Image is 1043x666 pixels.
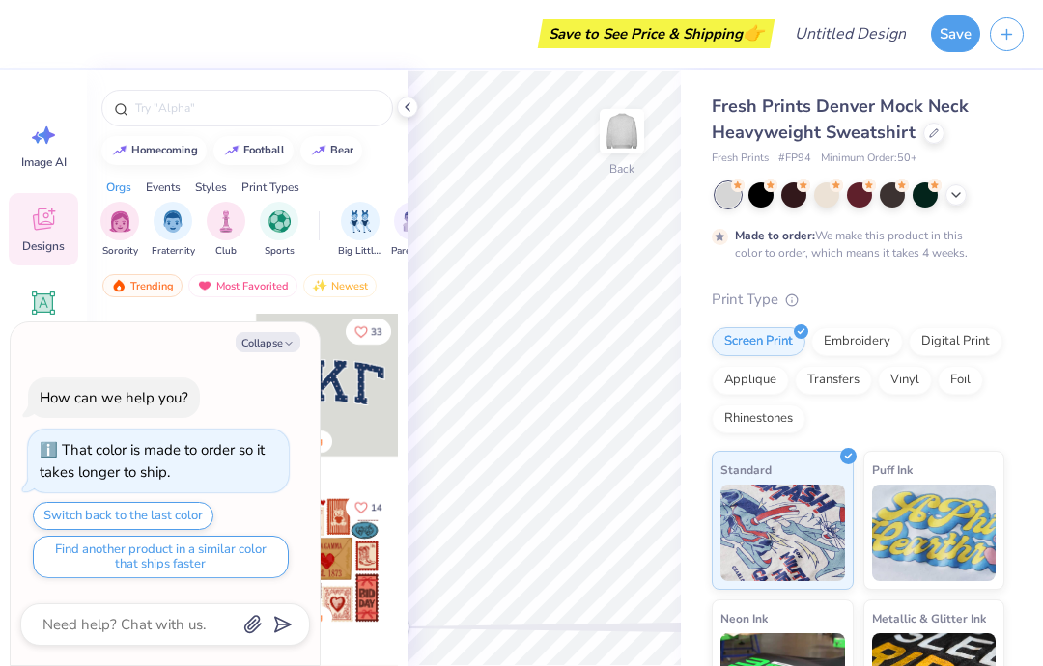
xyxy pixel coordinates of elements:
button: Like [346,319,391,345]
img: Big Little Reveal Image [350,210,371,233]
button: homecoming [101,136,207,165]
div: Events [146,179,181,196]
div: filter for Fraternity [152,202,195,259]
div: filter for Club [207,202,245,259]
div: How can we help you? [40,388,188,407]
div: Embroidery [811,327,903,356]
div: Transfers [795,366,872,395]
div: Foil [938,366,983,395]
button: Like [346,494,391,520]
span: Parent's Weekend [391,244,436,259]
div: filter for Big Little Reveal [338,202,382,259]
input: Try "Alpha" [133,98,381,118]
img: newest.gif [312,279,327,292]
strong: Made to order: [735,228,815,243]
button: filter button [338,202,382,259]
button: filter button [207,202,245,259]
div: Rhinestones [712,404,805,433]
button: filter button [260,202,298,259]
button: Switch back to the last color [33,502,213,530]
img: trend_line.gif [112,145,127,156]
img: Club Image [215,210,237,233]
img: Standard [720,485,845,581]
span: # FP94 [778,151,811,167]
div: Trending [102,274,183,297]
img: Parent's Weekend Image [403,210,425,233]
span: Sorority [102,244,138,259]
span: Designs [22,238,65,254]
div: Screen Print [712,327,805,356]
div: Applique [712,366,789,395]
span: Standard [720,459,772,480]
div: filter for Parent's Weekend [391,202,436,259]
button: Collapse [236,332,300,352]
div: Print Type [712,289,1004,311]
div: Vinyl [878,366,932,395]
span: Fresh Prints Denver Mock Neck Heavyweight Sweatshirt [712,95,969,144]
span: Image AI [21,154,67,170]
span: Club [215,244,237,259]
button: Like [186,319,232,345]
div: We make this product in this color to order, which means it takes 4 weeks. [735,227,973,262]
span: 33 [371,327,382,337]
div: filter for Sorority [100,202,139,259]
img: trending.gif [111,279,127,292]
div: That color is made to order so it takes longer to ship. [40,440,265,482]
button: Save [931,15,980,52]
span: Big Little Reveal [338,244,382,259]
span: Fraternity [152,244,195,259]
img: Fraternity Image [162,210,183,233]
button: football [213,136,294,165]
div: Orgs [106,179,131,196]
img: Puff Ink [872,485,997,581]
span: Fresh Prints [712,151,769,167]
span: Minimum Order: 50 + [821,151,917,167]
span: Puff Ink [872,459,913,480]
div: Most Favorited [188,274,297,297]
div: Print Types [241,179,299,196]
span: 14 [371,503,382,513]
img: most_fav.gif [197,279,212,292]
button: Find another product in a similar color that ships faster [33,536,289,578]
div: bear [330,145,353,155]
span: 👉 [743,21,764,44]
div: Newest [303,274,377,297]
img: Sorority Image [109,210,131,233]
div: filter for Sports [260,202,298,259]
div: Digital Print [909,327,1002,356]
span: Sports [265,244,295,259]
div: Styles [195,179,227,196]
button: filter button [152,202,195,259]
span: Neon Ink [720,608,768,628]
button: filter button [100,202,139,259]
span: Metallic & Glitter Ink [872,608,986,628]
div: homecoming [131,145,198,155]
div: Save to See Price & Shipping [543,19,770,48]
button: filter button [391,202,436,259]
div: Back [609,160,634,178]
img: Back [603,112,641,151]
img: Sports Image [268,210,291,233]
img: trend_line.gif [311,145,326,156]
img: trend_line.gif [224,145,240,156]
button: bear [300,136,362,165]
div: football [243,145,285,155]
input: Untitled Design [779,14,921,53]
